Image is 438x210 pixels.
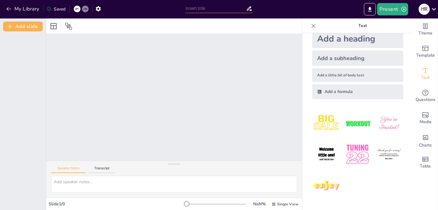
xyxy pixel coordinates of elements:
[65,22,72,30] span: Position
[413,107,438,129] div: Add images, graphics, shapes or video
[312,30,403,48] div: Add a heading
[413,85,438,107] div: Get real-time input from your audience
[418,30,432,37] span: Theme
[375,140,403,169] img: 6.jpeg
[413,18,438,41] div: Change the overall theme
[419,3,430,15] button: h r
[51,166,86,173] button: Speaker Notes
[49,21,58,31] div: Layout
[413,63,438,85] div: Add text boxes
[3,22,43,31] button: Add slide
[312,84,403,99] div: Add a formula
[419,4,430,15] div: h r
[419,142,432,149] span: Charts
[312,140,341,169] img: 4.jpeg
[88,166,116,173] button: Transcript
[318,18,407,33] p: Text
[312,172,341,200] img: 7.jpeg
[312,109,341,138] img: 1.jpeg
[416,96,436,103] span: Questions
[185,4,246,13] input: Insert title
[413,129,438,151] div: Add charts and graphs
[420,163,431,170] span: Table
[49,201,187,207] div: Slide 1 / 0
[416,52,435,59] span: Template
[46,6,66,12] div: Saved
[364,3,376,15] button: Export to PowerPoint
[413,41,438,63] div: Add ready made slides
[375,109,403,138] img: 3.jpeg
[312,68,403,82] div: Add a little bit of body text
[312,50,403,66] div: Add a subheading
[252,201,267,207] div: NaN %
[421,74,430,81] span: Text
[5,4,42,14] button: My Library
[420,119,432,125] span: Media
[413,151,438,174] div: Add a table
[343,140,372,169] img: 5.jpeg
[377,3,408,15] button: Present
[277,202,298,207] span: Single View
[343,109,372,138] img: 2.jpeg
